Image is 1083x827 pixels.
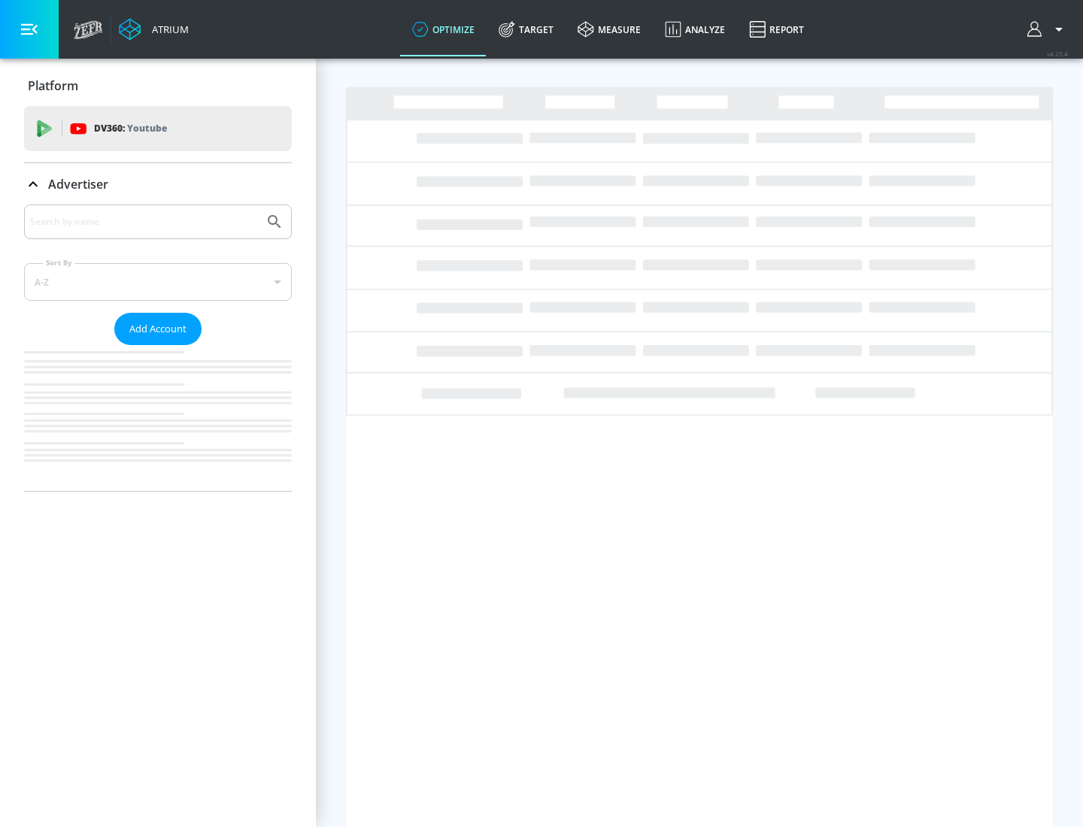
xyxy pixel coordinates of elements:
a: measure [566,2,653,56]
div: Advertiser [24,163,292,205]
a: Target [487,2,566,56]
a: Atrium [119,18,189,41]
div: Platform [24,65,292,107]
a: optimize [400,2,487,56]
span: Add Account [129,320,187,338]
div: A-Z [24,263,292,301]
p: Youtube [127,120,167,136]
div: Advertiser [24,204,292,491]
p: Platform [28,77,78,94]
div: DV360: Youtube [24,106,292,151]
a: Report [737,2,816,56]
button: Add Account [114,313,202,345]
p: DV360: [94,120,167,137]
p: Advertiser [48,176,108,192]
input: Search by name [30,212,258,232]
label: Sort By [43,258,75,268]
nav: list of Advertiser [24,345,292,491]
span: v 4.25.4 [1047,50,1068,58]
div: Atrium [146,23,189,36]
a: Analyze [653,2,737,56]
